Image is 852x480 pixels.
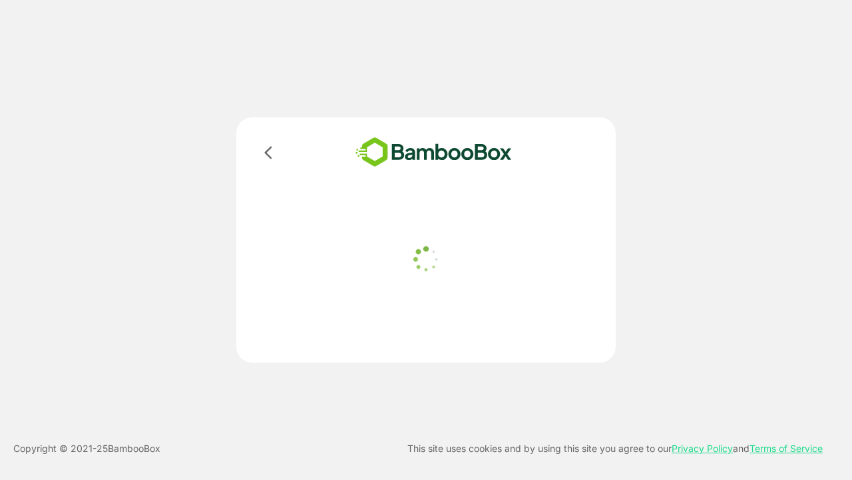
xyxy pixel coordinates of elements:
a: Privacy Policy [672,443,733,454]
p: This site uses cookies and by using this site you agree to our and [407,441,823,457]
a: Terms of Service [749,443,823,454]
p: Copyright © 2021- 25 BambooBox [13,441,160,457]
img: bamboobox [336,133,531,171]
img: loader [409,243,443,276]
